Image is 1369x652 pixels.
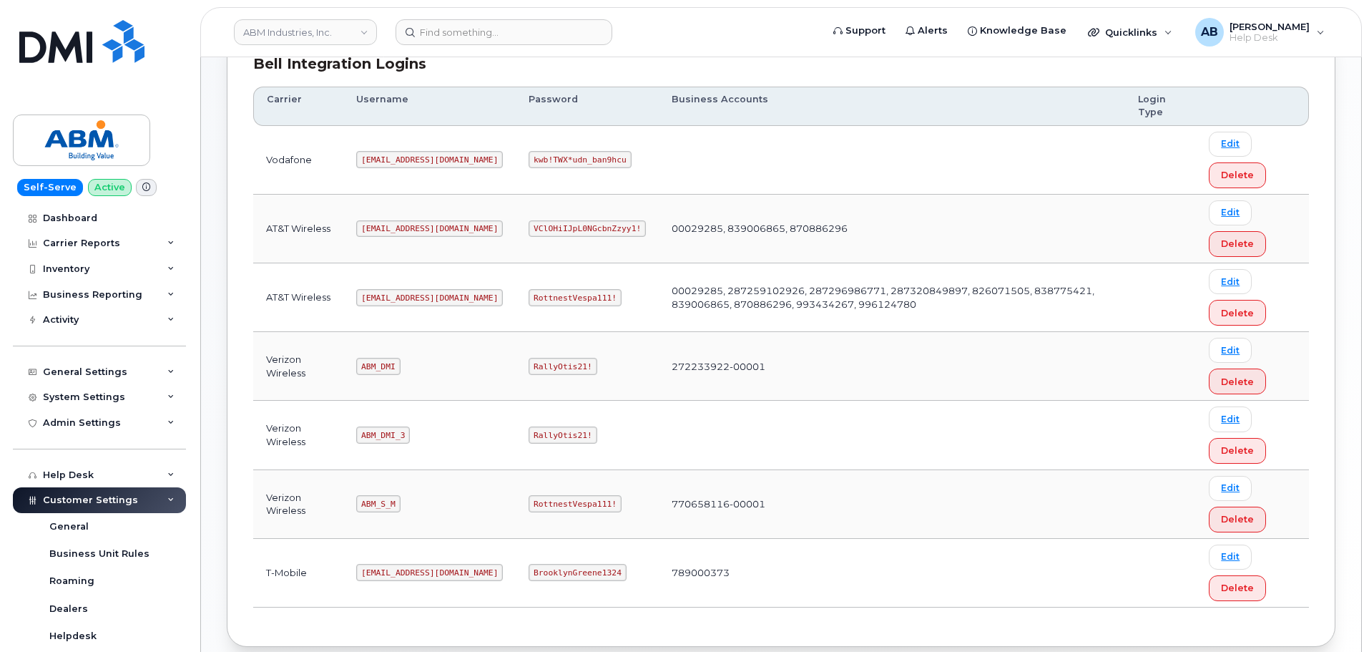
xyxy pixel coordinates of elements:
[1209,162,1266,188] button: Delete
[1209,438,1266,464] button: Delete
[659,87,1125,126] th: Business Accounts
[529,564,626,581] code: BrooklynGreene1324
[1209,407,1252,432] a: Edit
[958,16,1076,45] a: Knowledge Base
[234,19,377,45] a: ABM Industries, Inc.
[1209,300,1266,326] button: Delete
[1230,21,1310,32] span: [PERSON_NAME]
[529,289,622,306] code: RottnestVespa111!
[356,427,410,444] code: ABM_DMI_3
[529,220,646,238] code: VClOHiIJpL0NGcbnZzyy1!
[659,539,1125,608] td: 789000373
[1201,24,1218,41] span: AB
[1209,269,1252,294] a: Edit
[253,332,343,401] td: Verizon Wireless
[1221,444,1254,457] span: Delete
[1078,18,1182,47] div: Quicklinks
[529,358,597,375] code: RallyOtis21!
[1105,26,1157,38] span: Quicklinks
[356,564,503,581] code: [EMAIL_ADDRESS][DOMAIN_NAME]
[529,495,622,512] code: RottnestVespa111!
[1209,545,1252,570] a: Edit
[659,195,1125,263] td: 00029285, 839006865, 870886296
[845,24,885,38] span: Support
[980,24,1066,38] span: Knowledge Base
[659,470,1125,539] td: 770658116-00001
[356,220,503,238] code: [EMAIL_ADDRESS][DOMAIN_NAME]
[356,495,400,512] code: ABM_S_M
[1209,369,1266,394] button: Delete
[1209,231,1266,257] button: Delete
[1185,18,1335,47] div: Adam Bake
[659,263,1125,332] td: 00029285, 287259102926, 287296986771, 287320849897, 826071505, 838775421, 839006865, 870886296, 9...
[529,427,597,444] code: RallyOtis21!
[356,151,503,168] code: [EMAIL_ADDRESS][DOMAIN_NAME]
[1221,512,1254,526] span: Delete
[1209,338,1252,363] a: Edit
[253,195,343,263] td: AT&T Wireless
[1209,132,1252,157] a: Edit
[1221,375,1254,389] span: Delete
[396,19,612,45] input: Find something...
[253,87,343,126] th: Carrier
[1221,306,1254,320] span: Delete
[896,16,958,45] a: Alerts
[1209,575,1266,601] button: Delete
[516,87,659,126] th: Password
[253,470,343,539] td: Verizon Wireless
[1209,476,1252,501] a: Edit
[1221,581,1254,595] span: Delete
[1221,168,1254,182] span: Delete
[823,16,896,45] a: Support
[1230,32,1310,44] span: Help Desk
[659,332,1125,401] td: 272233922-00001
[918,24,948,38] span: Alerts
[1209,200,1252,225] a: Edit
[1221,237,1254,250] span: Delete
[253,401,343,469] td: Verizon Wireless
[1125,87,1196,126] th: Login Type
[529,151,631,168] code: kwb!TWX*udn_ban9hcu
[343,87,516,126] th: Username
[356,289,503,306] code: [EMAIL_ADDRESS][DOMAIN_NAME]
[253,54,1309,74] div: Bell Integration Logins
[253,263,343,332] td: AT&T Wireless
[253,539,343,608] td: T-Mobile
[253,126,343,195] td: Vodafone
[1209,507,1266,532] button: Delete
[356,358,400,375] code: ABM_DMI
